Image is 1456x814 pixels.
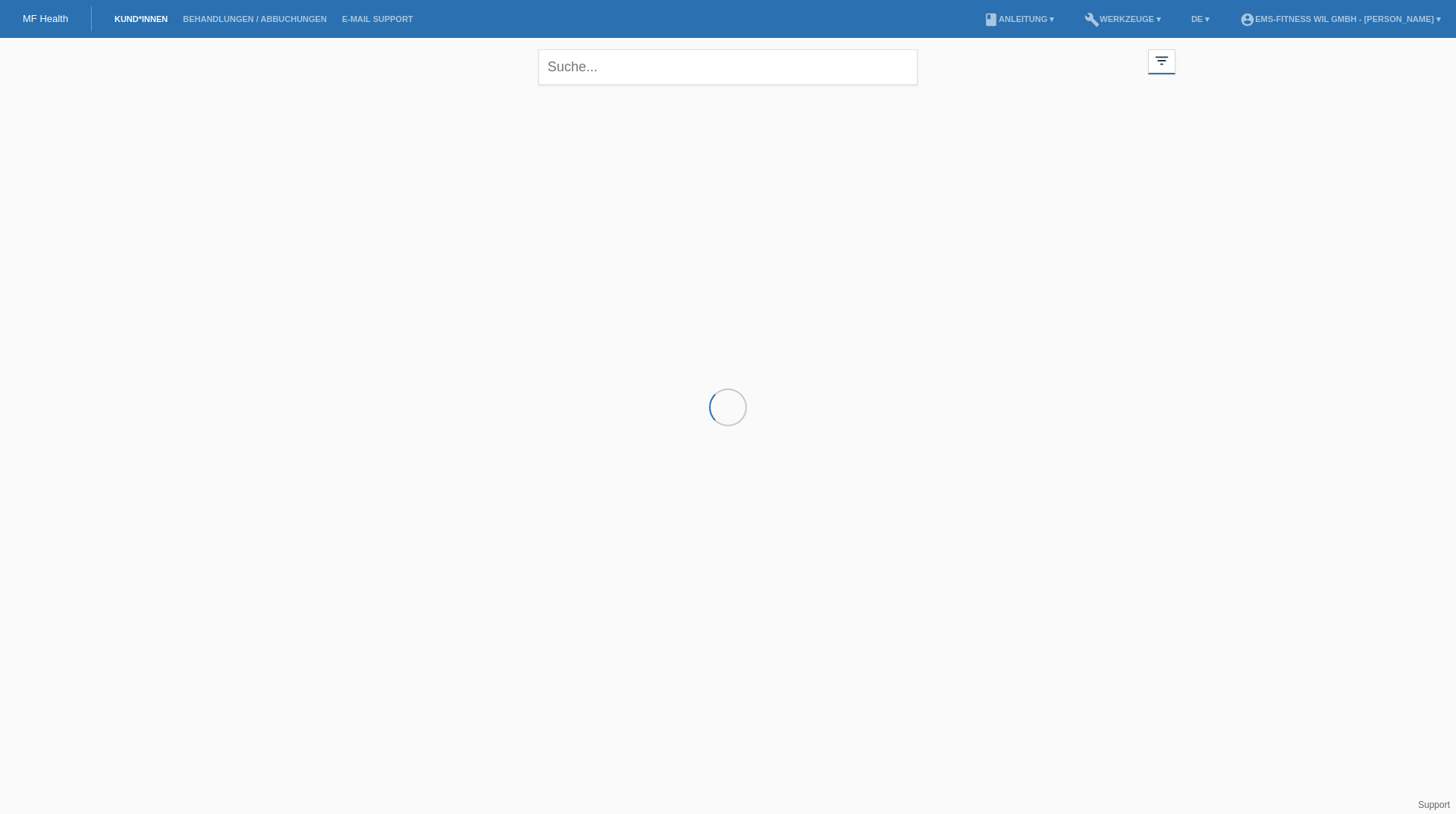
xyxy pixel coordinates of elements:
[1232,14,1448,24] a: account_circleEMS-Fitness Wil GmbH - [PERSON_NAME] ▾
[1077,14,1169,24] a: buildWerkzeuge ▾
[984,12,999,27] i: book
[1240,12,1255,27] i: account_circle
[107,14,175,24] a: Kund*innen
[1418,800,1450,810] a: Support
[23,13,68,24] a: MF Health
[334,14,421,24] a: E-Mail Support
[1184,14,1217,24] a: DE ▾
[976,14,1062,24] a: bookAnleitung ▾
[175,14,334,24] a: Behandlungen / Abbuchungen
[1153,52,1170,69] i: filter_list
[538,49,918,85] input: Suche...
[1084,12,1100,27] i: build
